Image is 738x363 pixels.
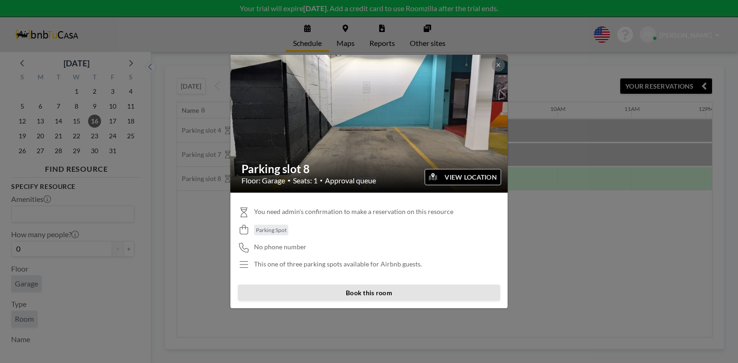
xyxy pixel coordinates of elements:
p: This one of three parking spots available for Airbnb guests. [254,260,422,268]
span: Parking Spot [256,227,286,233]
span: Approval queue [325,176,376,185]
h2: Parking slot 8 [242,162,497,176]
img: 537.jpg [230,45,509,201]
span: • [320,177,323,183]
button: VIEW LOCATION [425,169,501,185]
button: Book this room [238,285,500,301]
span: Floor: Garage [242,176,285,185]
span: • [287,177,291,184]
span: Seats: 1 [293,176,318,185]
span: You need admin's confirmation to make a reservation on this resource [254,207,453,216]
span: No phone number [254,243,306,251]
